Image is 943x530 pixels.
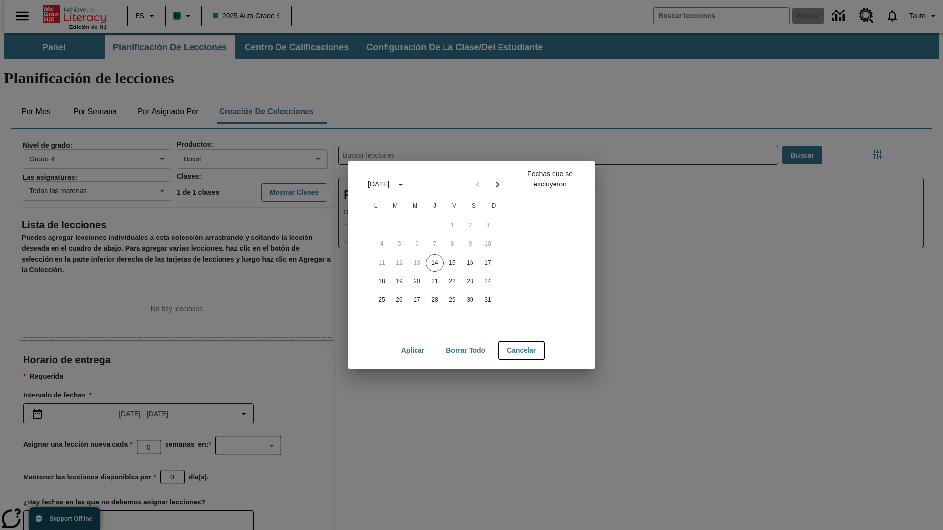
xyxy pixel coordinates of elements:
[373,273,390,291] button: 18
[488,175,507,194] button: Next month
[392,176,409,193] button: calendar view is open, switch to year view
[408,273,426,291] button: 20
[461,273,479,291] button: 23
[373,291,390,309] button: 25
[444,273,461,291] button: 22
[438,342,493,360] button: Borrar todo
[479,254,497,272] button: 17
[479,273,497,291] button: 24
[445,196,463,216] span: viernes
[499,342,544,360] button: Cancelar
[390,273,408,291] button: 19
[390,291,408,309] button: 26
[444,291,461,309] button: 29
[485,196,502,216] span: domingo
[426,254,444,272] button: 14
[393,342,432,360] button: Aplicar
[367,196,385,216] span: lunes
[408,291,426,309] button: 27
[387,196,404,216] span: martes
[368,179,389,189] div: [DATE]
[426,291,444,309] button: 28
[426,273,444,291] button: 21
[461,291,479,309] button: 30
[426,196,444,216] span: jueves
[513,169,587,189] p: Fechas que se excluyeron
[461,254,479,272] button: 16
[465,196,483,216] span: sábado
[406,196,424,216] span: miércoles
[444,254,461,272] button: 15
[479,291,497,309] button: 31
